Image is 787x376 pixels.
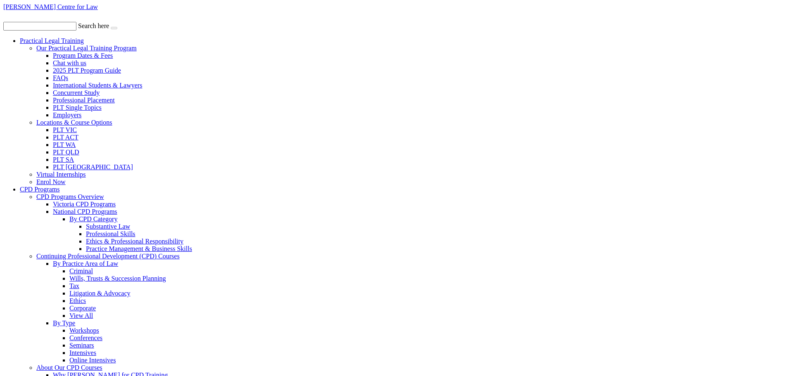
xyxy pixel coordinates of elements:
a: Tax [69,282,79,289]
label: Search here [78,22,109,29]
a: Substantive Law [86,223,130,230]
a: PLT WA [53,141,76,148]
a: Intensives [69,349,96,356]
a: Practical Legal Training [20,37,84,44]
a: Enrol Now [36,178,66,185]
a: Criminal [69,267,93,274]
a: National CPD Programs [53,208,117,215]
a: International Students & Lawyers [53,82,142,89]
a: Practice Management & Business Skills [86,245,192,252]
a: Locations & Course Options [36,119,112,126]
a: PLT QLD [53,149,79,156]
a: Ethics & Professional Responsibility [86,238,183,245]
a: By Practice Area of Law [53,260,118,267]
a: CPD Programs [20,186,59,193]
a: Virtual Internships [36,171,86,178]
img: call-ic [3,11,13,20]
a: 2025 PLT Program Guide [53,67,121,74]
a: Workshops [69,327,99,334]
a: PLT ACT [53,134,78,141]
a: Employers [53,111,81,118]
a: Continuing Professional Development (CPD) Courses [36,253,180,260]
a: CPD Programs Overview [36,193,104,200]
a: Our Practical Legal Training Program [36,45,137,52]
a: FAQs [53,74,68,81]
a: Victoria CPD Programs [53,201,116,208]
a: [PERSON_NAME] Centre for Law [3,3,98,10]
a: Conferences [69,334,102,341]
a: Seminars [69,342,94,349]
a: Professional Skills [86,230,136,237]
a: PLT VIC [53,126,77,133]
a: Litigation & Advocacy [69,290,131,297]
a: Online Intensives [69,357,116,364]
a: PLT Single Topics [53,104,102,111]
a: About Our CPD Courses [36,364,102,371]
a: Corporate [69,305,96,312]
a: Chat with us [53,59,86,66]
a: By Type [53,319,75,326]
img: mail-ic [15,12,26,20]
a: PLT [GEOGRAPHIC_DATA] [53,163,133,170]
a: Professional Placement [53,97,115,104]
a: Concurrent Study [53,89,100,96]
a: PLT SA [53,156,74,163]
a: View All [69,312,93,319]
a: Program Dates & Fees [53,52,113,59]
a: Wills, Trusts & Succession Planning [69,275,166,282]
a: Ethics [69,297,86,304]
a: By CPD Category [69,215,117,222]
